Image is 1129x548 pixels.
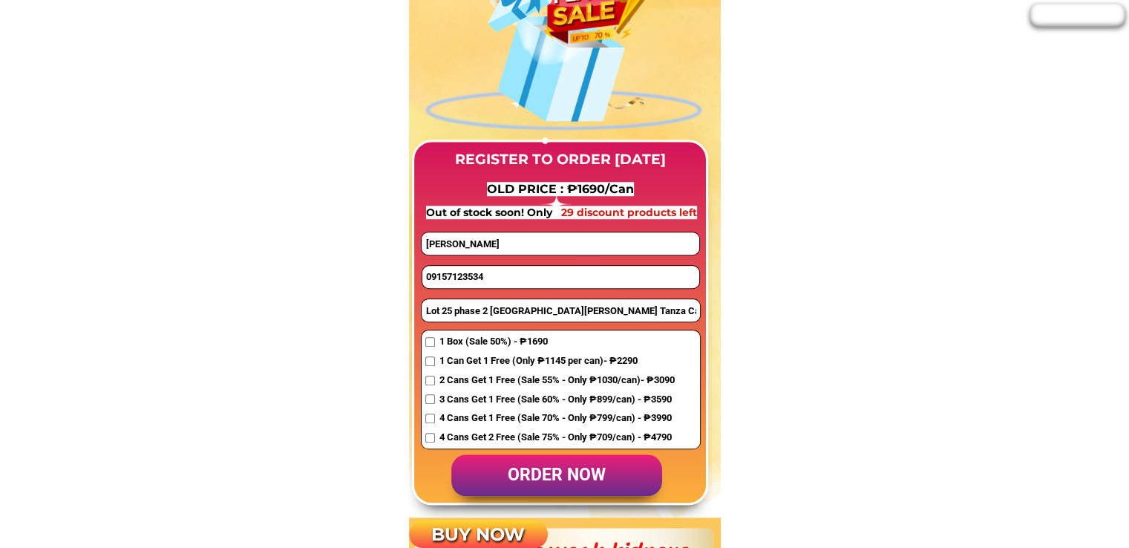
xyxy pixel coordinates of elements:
[439,353,674,369] span: 1 Can Get 1 Free (Only ₱1145 per can)- ₱2290
[439,392,674,408] span: 3 Cans Get 1 Free (Sale 60% - Only ₱899/can) - ₱3590
[451,454,662,497] p: order now
[439,334,674,350] span: 1 Box (Sale 50%) - ₱1690
[487,182,634,196] span: OLD PRICE : ₱1690/Can
[422,299,700,322] input: Address
[426,206,555,219] span: Out of stock soon! Only
[439,373,674,388] span: 2 Cans Get 1 Free (Sale 55% - Only ₱1030/can)- ₱3090
[439,411,674,426] span: 4 Cans Get 1 Free (Sale 70% - Only ₱799/can) - ₱3990
[422,266,699,288] input: Phone number
[422,232,698,255] input: first and last name
[561,206,697,219] span: 29 discount products left
[439,430,674,446] span: 4 Cans Get 2 Free (Sale 75% - Only ₱709/can) - ₱4790
[443,149,678,171] h3: REGISTER TO ORDER [DATE]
